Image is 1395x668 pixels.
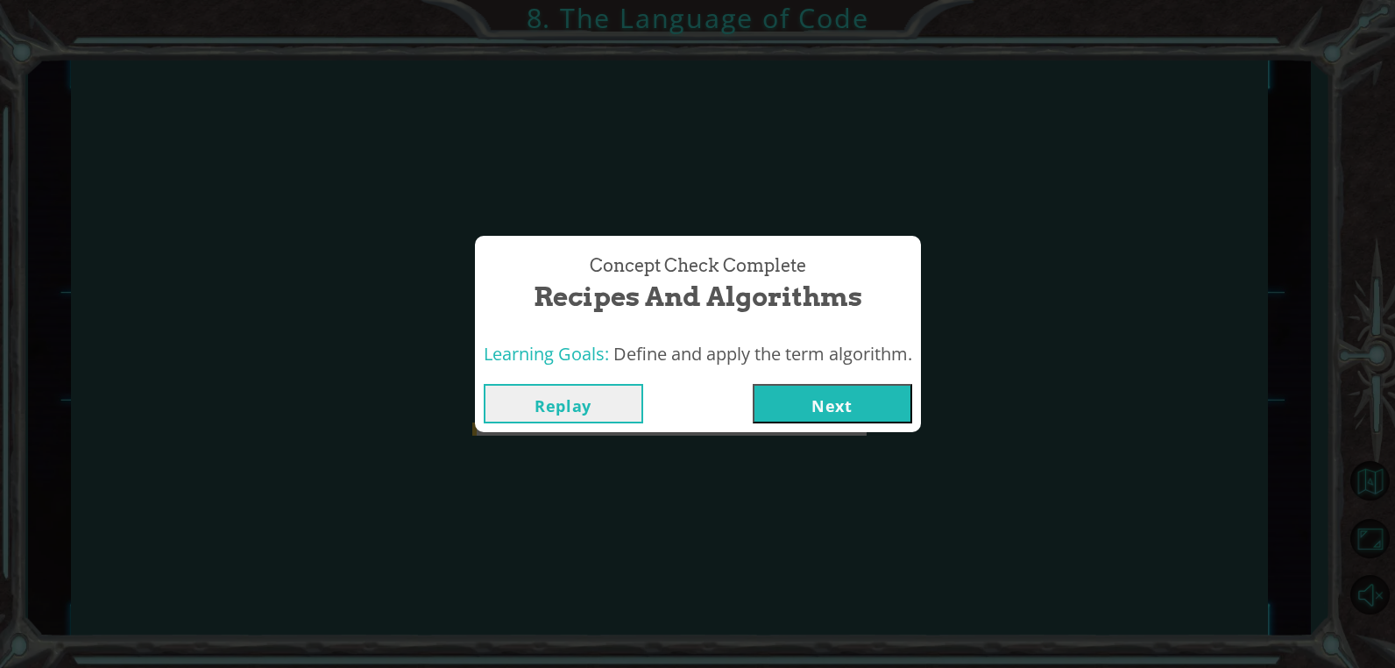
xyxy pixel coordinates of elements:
[753,384,912,423] button: Next
[590,253,806,279] span: Concept Check Complete
[613,342,912,366] span: Define and apply the term algorithm.
[534,278,862,316] span: Recipes and Algorithms
[484,342,609,366] span: Learning Goals:
[484,384,643,423] button: Replay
